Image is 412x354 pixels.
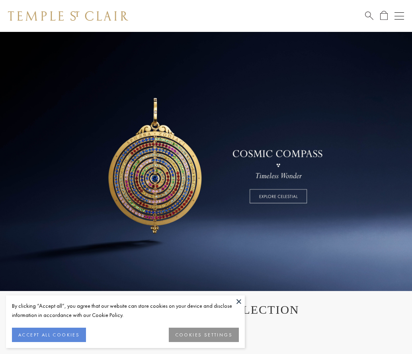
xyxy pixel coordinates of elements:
[394,11,404,21] button: Open navigation
[8,11,128,21] img: Temple St. Clair
[380,11,388,21] a: Open Shopping Bag
[169,328,239,342] button: COOKIES SETTINGS
[12,301,239,320] div: By clicking “Accept all”, you agree that our website can store cookies on your device and disclos...
[12,328,86,342] button: ACCEPT ALL COOKIES
[365,11,373,21] a: Search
